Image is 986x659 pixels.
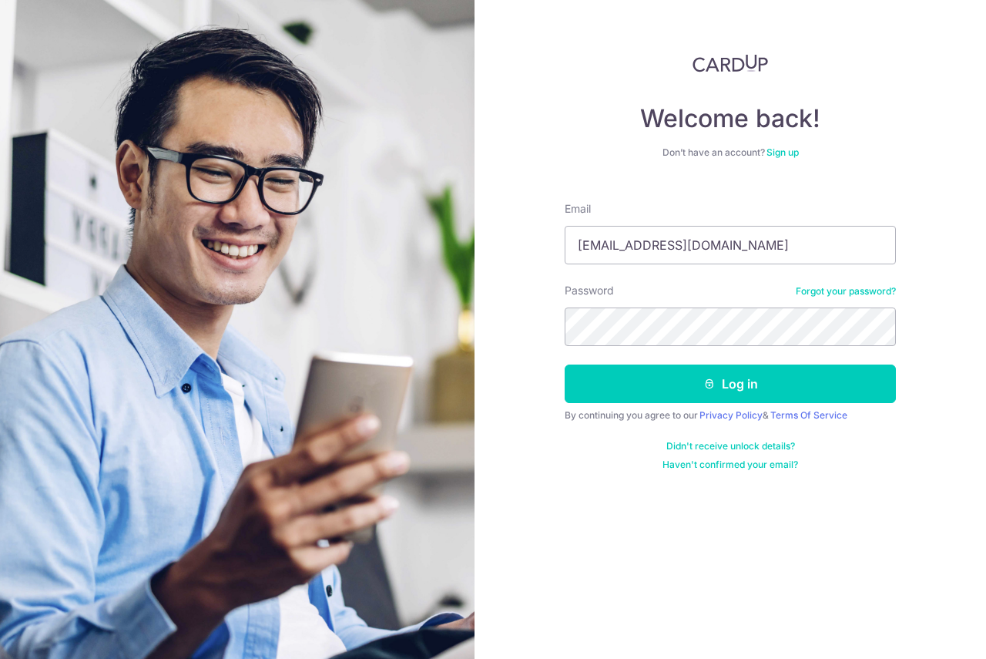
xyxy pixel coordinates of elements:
[766,146,799,158] a: Sign up
[770,409,847,421] a: Terms Of Service
[796,285,896,298] a: Forgot your password?
[666,440,795,452] a: Didn't receive unlock details?
[565,103,896,134] h4: Welcome back!
[565,226,896,264] input: Enter your Email
[693,54,768,72] img: CardUp Logo
[565,365,896,403] button: Log in
[565,201,591,217] label: Email
[565,409,896,422] div: By continuing you agree to our &
[662,459,798,471] a: Haven't confirmed your email?
[565,283,614,298] label: Password
[699,409,763,421] a: Privacy Policy
[565,146,896,159] div: Don’t have an account?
